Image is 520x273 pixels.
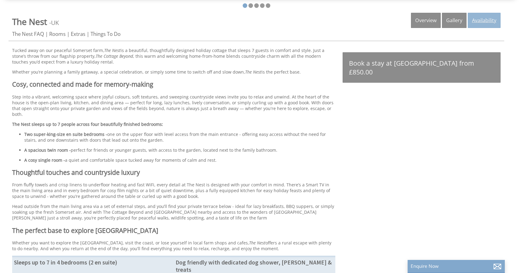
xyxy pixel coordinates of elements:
[91,30,121,37] a: Things To Do
[12,30,44,37] a: The Nest FAQ
[442,13,467,28] a: Gallery
[49,19,59,27] span: -
[49,30,66,37] a: Rooms
[12,16,47,27] span: The Nest
[71,30,85,37] a: Extras
[12,240,335,251] p: Whether you want to explore the [GEOGRAPHIC_DATA], visit the coast, or lose yourself in local far...
[12,80,335,88] h2: Cosy, connected and made for memory-making
[12,47,335,65] p: Tucked away on our peaceful Somerset farm, is a beautiful, thoughtfully designed holiday cottage ...
[24,157,335,163] p: a quiet and comfortable space tucked away for moments of calm and rest.
[24,147,335,153] p: perfect for friends or younger guests, with access to the garden, located next to the family bath...
[24,147,71,153] strong: A spacious twin room -
[51,19,59,27] a: UK
[24,157,65,163] strong: A cosy single room -
[12,16,49,27] a: The Nest
[12,121,163,127] strong: The Nest sleeps up to 7 people across four beautifully finished bedrooms:
[24,131,107,137] strong: Two super-king-size en suite bedrooms -
[104,47,121,53] em: The Nest
[411,263,502,269] p: Enquire Now
[245,69,262,75] em: The Nest
[96,53,133,59] em: The Cottage Beyond
[12,94,335,117] p: Step into a vibrant, welcoming space where joyful colours, soft textures, and sweeping countrysid...
[12,203,335,221] p: Head outside from the main living area via a set of external steps, and you’ll find your private ...
[411,13,441,28] a: Overview
[12,182,335,199] p: From fluffy towels and crisp linens to underfloor heating and fast WiFi, every detail at The Nest...
[343,52,501,83] a: Book a stay at [GEOGRAPHIC_DATA] from £850.00
[12,69,335,75] p: Whether you’re planning a family getaway, a special celebration, or simply some time to switch of...
[24,131,335,143] p: one on the upper floor with level access from the main entrance - offering easy access without th...
[468,13,501,28] a: Availability
[12,258,174,267] li: Sleeps up to 7 in 4 bedrooms (2 en suite)
[12,226,335,235] h2: The perfect base to explore [GEOGRAPHIC_DATA]
[249,240,265,246] em: The Nest
[12,168,335,177] h2: Thoughtful touches and countryside luxury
